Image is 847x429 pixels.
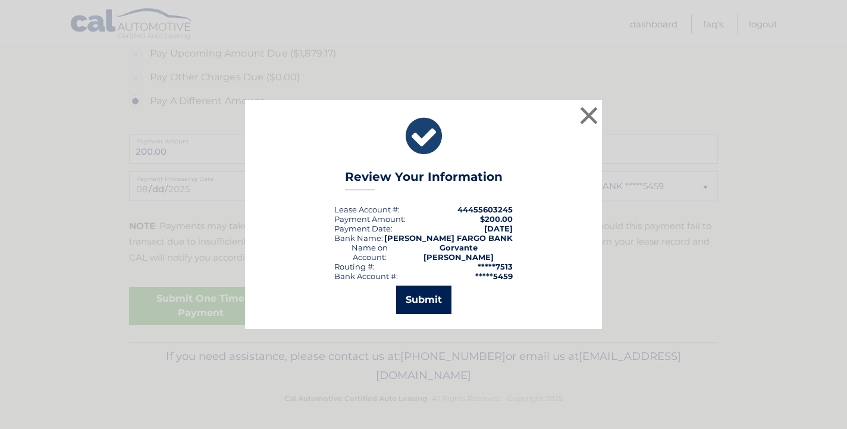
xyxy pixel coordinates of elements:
button: Submit [396,286,451,314]
span: Payment Date [334,224,391,233]
div: Routing #: [334,262,375,271]
h3: Review Your Information [345,170,503,190]
span: $200.00 [480,214,513,224]
div: Bank Account #: [334,271,398,281]
strong: 44455603245 [457,205,513,214]
div: Lease Account #: [334,205,400,214]
div: Name on Account: [334,243,404,262]
div: Bank Name: [334,233,383,243]
div: : [334,224,393,233]
span: [DATE] [484,224,513,233]
strong: [PERSON_NAME] FARGO BANK [384,233,513,243]
strong: Gorvante [PERSON_NAME] [424,243,494,262]
div: Payment Amount: [334,214,406,224]
button: × [577,104,601,127]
